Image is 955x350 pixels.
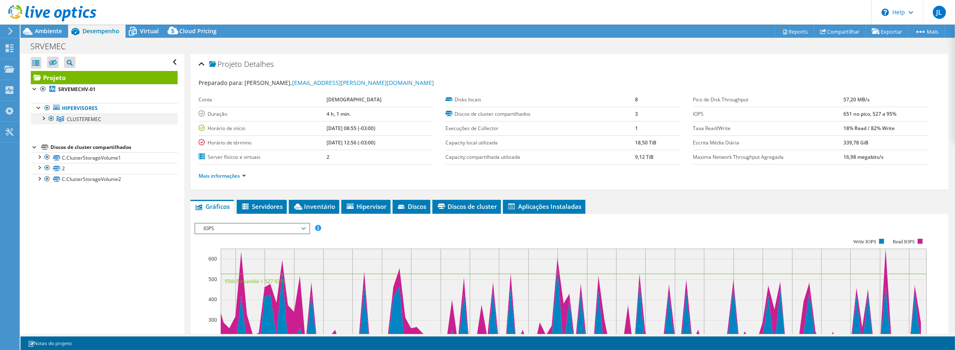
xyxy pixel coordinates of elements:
[58,86,96,93] b: SRVEMECHV-01
[635,139,656,146] b: 18,50 TiB
[693,139,843,147] label: Escrita Média Diária
[635,153,653,160] b: 9,12 TiB
[199,153,327,161] label: Server físicos e virtuais
[208,316,217,323] text: 300
[693,124,843,133] label: Taxa Read/Write
[67,116,101,123] span: CLUSTEREMEC
[199,224,305,233] span: IOPS
[199,172,246,179] a: Mais informações
[635,125,638,132] b: 1
[244,79,434,87] span: [PERSON_NAME],
[327,110,351,117] b: 4 h, 1 min.
[893,239,915,245] text: Read IOPS
[775,25,814,38] a: Reports
[814,25,866,38] a: Compartilhar
[208,255,217,262] text: 600
[31,152,178,163] a: C:ClusterStorageVolume1
[635,110,638,117] b: 3
[397,202,426,210] span: Discos
[866,25,909,38] a: Exportar
[844,110,897,117] b: 651 no pico, 527 a 95%
[31,103,178,114] a: Hipervisores
[446,153,635,161] label: Capacity compartilhada utilizada
[31,84,178,95] a: SRVEMECHV-01
[244,59,274,69] span: Detalhes
[241,202,283,210] span: Servidores
[327,96,382,103] b: [DEMOGRAPHIC_DATA]
[327,125,375,132] b: [DATE] 08:55 (-03:00)
[882,9,889,16] svg: \n
[446,124,635,133] label: Execuções de Collector
[293,202,335,210] span: Inventário
[31,114,178,124] a: CLUSTEREMEC
[693,110,843,118] label: IOPS
[82,27,119,35] span: Desempenho
[446,110,635,118] label: Discos de cluster compartilhados
[844,96,870,103] b: 57,20 MB/s
[50,142,178,152] div: Discos de cluster compartilhados
[292,79,434,87] a: [EMAIL_ADDRESS][PERSON_NAME][DOMAIN_NAME]
[507,202,581,210] span: Aplicações Instaladas
[194,202,230,210] span: Gráficos
[209,60,242,69] span: Projeto
[199,110,327,118] label: Duração
[27,42,78,51] h1: SRVEMEC
[635,96,638,103] b: 8
[327,153,329,160] b: 2
[693,96,843,104] label: Pico de Disk Throughput
[199,124,327,133] label: Horário de início
[933,6,946,19] span: JL
[345,202,386,210] span: Hipervisor
[436,202,497,210] span: Discos de cluster
[208,276,217,283] text: 500
[22,338,78,348] a: Notas do projeto
[35,27,62,35] span: Ambiente
[844,125,895,132] b: 18% Read / 82% Write
[446,139,635,147] label: Capacity local utilizada
[199,79,243,87] label: Preparado para:
[31,174,178,185] a: C:ClusterStorageVolume2
[208,296,217,303] text: 400
[199,96,327,104] label: Conta
[199,139,327,147] label: Horário de término
[693,153,843,161] label: Maxima Network Throughput Agregada
[140,27,159,35] span: Virtual
[327,139,375,146] b: [DATE] 12:56 (-03:00)
[446,96,635,104] label: Disks locais
[225,278,285,285] text: 95th Percentile = 527 IOPS
[31,71,178,84] a: Projeto
[31,163,178,174] a: 2
[179,27,217,35] span: Cloud Pricing
[908,25,945,38] a: Mais
[844,139,869,146] b: 339,78 GiB
[853,239,876,245] text: Write IOPS
[844,153,884,160] b: 16,98 megabits/s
